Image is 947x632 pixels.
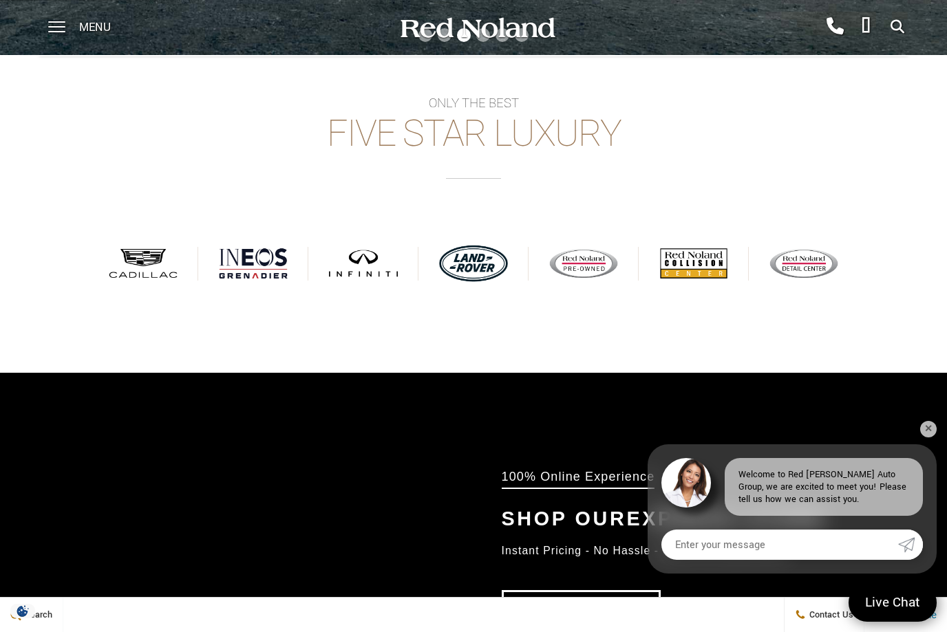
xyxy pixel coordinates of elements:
[849,584,937,622] a: Live Chat
[898,530,923,560] a: Submit
[806,609,853,621] span: Contact Us
[858,593,927,612] span: Live Chat
[661,530,898,560] input: Enter your message
[502,501,892,536] div: Shop Our Express Store
[7,604,39,618] img: Opt-Out Icon
[661,458,711,508] img: Agent profile photo
[502,469,655,489] div: 100% Online Experience
[502,590,661,629] a: Start Shopping
[398,16,556,40] img: Red Noland Auto Group
[725,458,923,516] div: Welcome to Red [PERSON_NAME] Auto Group, we are excited to meet you! Please tell us how we can as...
[502,538,892,563] div: Instant Pricing - No Hassle - Build Your Deal Online
[7,604,39,618] section: Click to Open Cookie Consent Modal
